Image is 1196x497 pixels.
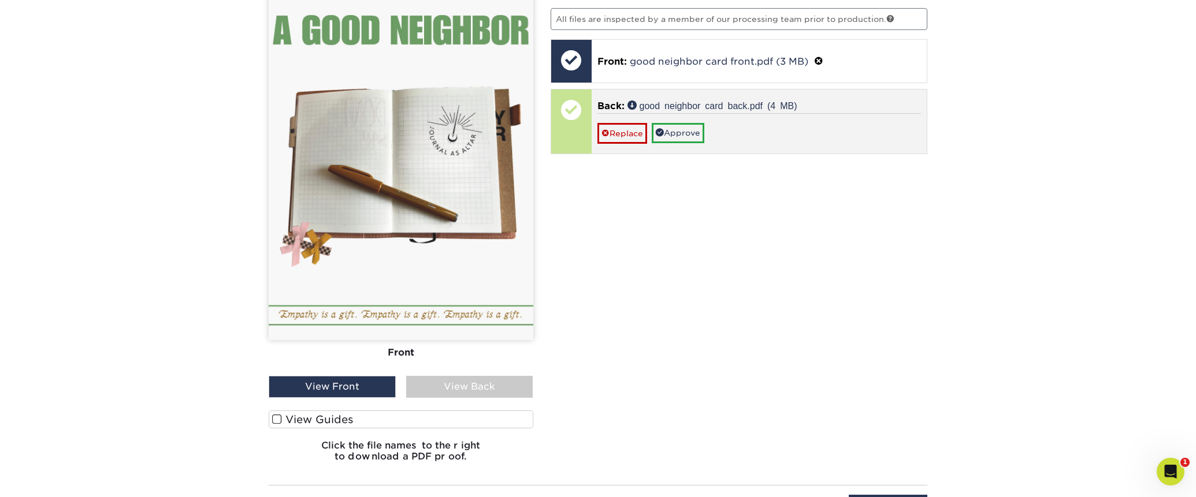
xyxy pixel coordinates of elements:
[269,410,533,428] label: View Guides
[3,462,98,493] iframe: Google Customer Reviews
[1180,458,1190,467] span: 1
[1157,458,1184,485] iframe: Intercom live chat
[597,123,647,143] a: Replace
[269,440,533,471] h6: Click the file names to the right to download a PDF proof.
[551,8,928,30] p: All files are inspected by a member of our processing team prior to production.
[627,100,797,110] a: good neighbor card back.pdf (4 MB)
[630,56,808,67] a: good neighbor card front.pdf (3 MB)
[597,100,625,111] span: Back:
[269,376,396,398] div: View Front
[269,340,533,365] div: Front
[597,56,627,67] span: Front:
[652,123,704,143] a: Approve
[406,376,533,398] div: View Back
